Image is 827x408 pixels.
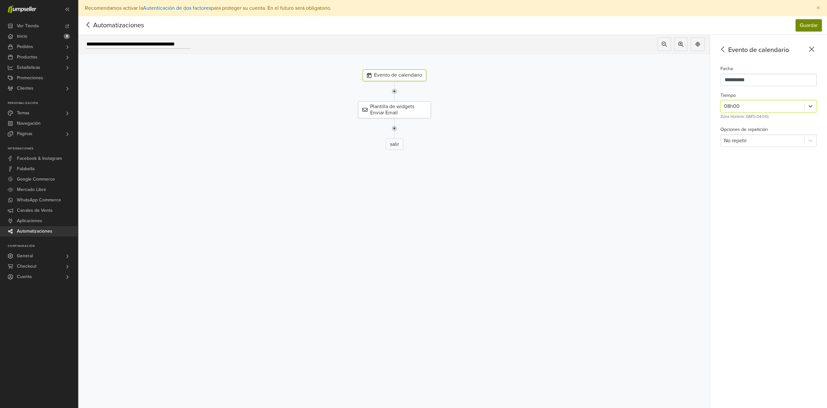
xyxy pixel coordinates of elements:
[816,3,820,13] span: ×
[17,261,36,272] span: Checkout
[17,108,30,118] span: Temas
[17,118,41,129] span: Navegación
[17,31,27,42] span: Inicio
[17,205,52,216] span: Canales de Venta
[17,153,62,164] span: Facebook & Instagram
[358,101,431,118] div: Plantilla de widgets Enviar Email
[64,34,70,39] span: 8
[8,244,78,248] p: Configuración
[17,83,33,94] span: Clientes
[8,147,78,151] p: Integraciones
[17,42,33,52] span: Pedidos
[392,81,397,101] img: line-7960e5f4d2b50ad2986e.svg
[17,52,37,62] span: Productos
[17,272,32,282] span: Cuenta
[392,118,397,138] img: line-7960e5f4d2b50ad2986e.svg
[720,92,736,99] label: Tiempo
[386,138,403,150] div: salir
[17,216,42,226] span: Aplicaciones
[363,70,426,81] div: Evento de calendario
[17,62,40,73] span: Estadísticas
[720,114,769,119] small: Zona Horaria: GMT(-04:00)
[17,73,43,83] span: Promociones
[17,129,32,139] span: Páginas
[17,174,55,185] span: Google Commerce
[8,101,78,105] p: Personalización
[17,185,46,195] span: Mercado Libre
[17,251,33,261] span: General
[17,226,52,236] span: Automatizaciones
[795,19,822,32] button: Guardar
[17,21,39,31] span: Ver Tienda
[17,195,61,205] span: WhatsApp Commerce
[810,0,827,16] button: Close
[83,20,134,30] span: Automatizaciones
[17,164,34,174] span: Falabella
[720,65,733,72] label: Fecha
[720,126,768,133] label: Opciones de repetición
[718,45,817,55] div: Evento de calendario
[143,5,211,11] a: Autenticación de dos factores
